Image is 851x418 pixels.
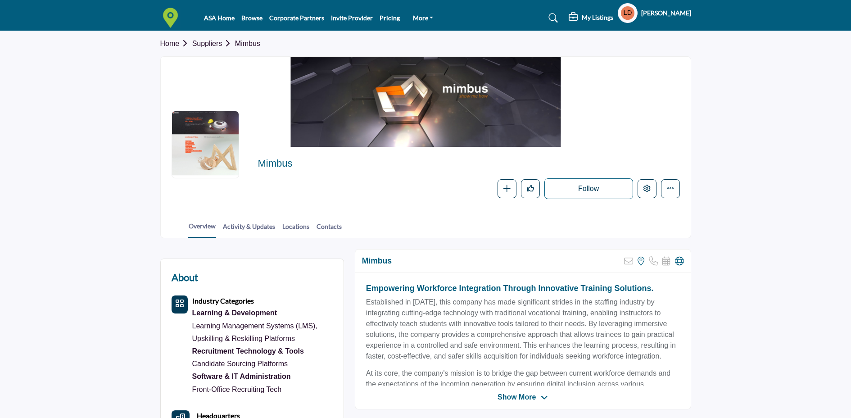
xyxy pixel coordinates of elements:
[222,222,276,237] a: Activity & Updates
[582,14,613,22] h5: My Listings
[316,222,342,237] a: Contacts
[331,14,373,22] a: Invite Provider
[569,13,613,23] div: My Listings
[192,40,235,47] a: Suppliers
[188,221,216,238] a: Overview
[160,8,185,28] img: site Logo
[192,307,333,319] div: Training programs and educational resources to enhance staffing professionals' capabilities.
[235,40,260,47] a: Mimbus
[172,295,188,313] button: Category Icon
[192,296,254,305] b: Industry Categories
[192,386,282,393] a: Front-Office Recruiting Tech
[241,14,263,22] a: Browse
[258,158,505,169] h2: Mimbus
[661,179,680,198] button: More details
[366,284,680,294] h2: Empowering Workforce Integration Through Innovative Training Solutions.
[380,14,400,22] a: Pricing
[192,345,333,358] a: Recruitment Technology & Tools
[362,256,392,266] h2: Mimbus
[638,179,656,198] button: Edit company
[192,370,333,383] a: Software & IT Administration
[192,335,295,342] a: Upskilling & Reskilling Platforms
[192,345,333,358] div: Software platforms and digital tools to streamline recruitment and hiring processes.
[160,40,192,47] a: Home
[192,360,288,368] a: Candidate Sourcing Platforms
[521,179,540,198] button: Like
[366,297,680,362] p: Established in [DATE], this company has made significant strides in the staffing industry by inte...
[282,222,310,237] a: Locations
[192,297,254,305] a: Industry Categories
[269,14,324,22] a: Corporate Partners
[192,307,333,319] a: Learning & Development
[192,322,317,330] a: Learning Management Systems (LMS),
[172,270,198,285] h2: About
[498,392,536,403] span: Show More
[204,14,235,22] a: ASA Home
[540,11,564,25] a: Search
[192,370,333,383] div: Software solutions and IT management services designed for staffing company operations.
[641,9,691,18] h5: [PERSON_NAME]
[407,12,440,24] a: More
[544,178,633,199] button: Follow
[618,3,638,23] button: Show hide supplier dropdown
